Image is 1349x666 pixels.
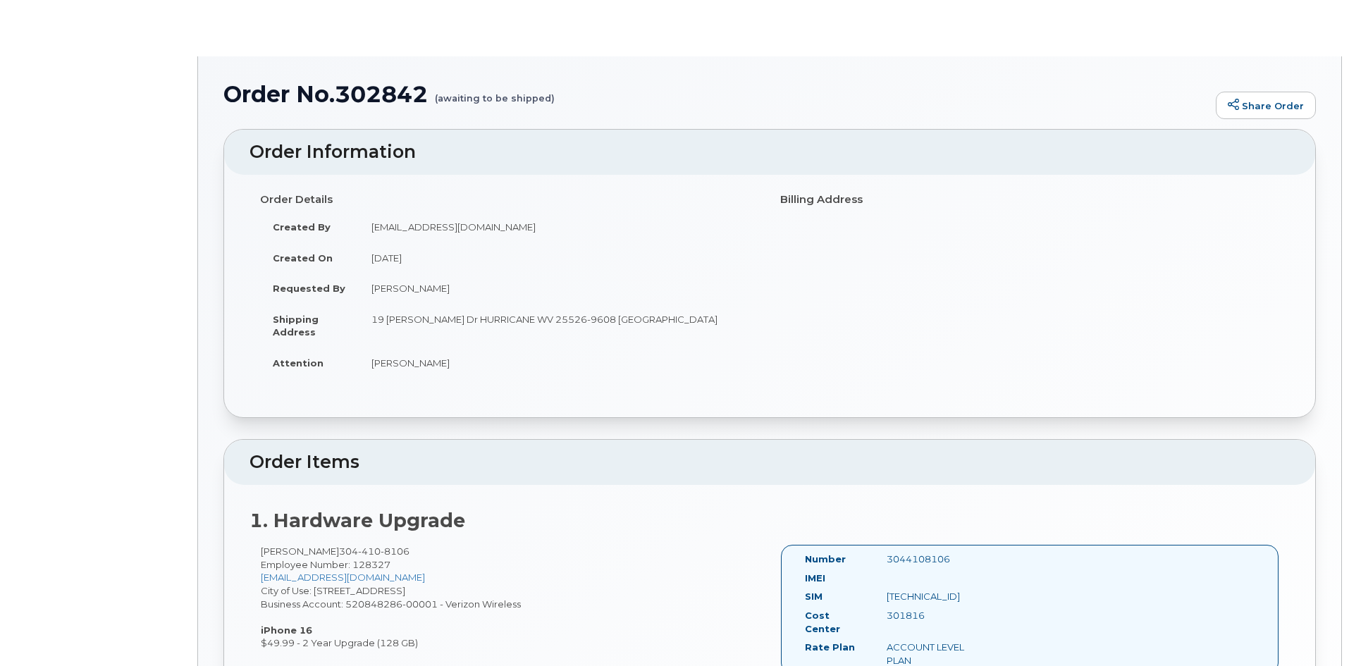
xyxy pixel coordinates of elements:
span: Employee Number: 128327 [261,559,390,570]
td: [PERSON_NAME] [359,347,759,378]
strong: 1. Hardware Upgrade [250,509,465,532]
h4: Order Details [260,194,759,206]
small: (awaiting to be shipped) [435,82,555,104]
strong: Attention [273,357,324,369]
label: SIM [805,590,823,603]
div: 3044108106 [876,553,991,566]
strong: iPhone 16 [261,624,312,636]
strong: Created By [273,221,331,233]
span: 8106 [381,545,409,557]
a: [EMAIL_ADDRESS][DOMAIN_NAME] [261,572,425,583]
div: [PERSON_NAME] City of Use: [STREET_ADDRESS] Business Account: 520848286-00001 - Verizon Wireless ... [250,545,770,650]
strong: Created On [273,252,333,264]
h2: Order Information [250,142,1290,162]
h2: Order Items [250,452,1290,472]
label: Rate Plan [805,641,855,654]
strong: Shipping Address [273,314,319,338]
td: 19 [PERSON_NAME] Dr HURRICANE WV 25526-9608 [GEOGRAPHIC_DATA] [359,304,759,347]
div: 301816 [876,609,991,622]
strong: Requested By [273,283,345,294]
td: [EMAIL_ADDRESS][DOMAIN_NAME] [359,211,759,242]
div: [TECHNICAL_ID] [876,590,991,603]
span: 304 [339,545,409,557]
h4: Billing Address [780,194,1279,206]
h1: Order No.302842 [223,82,1209,106]
label: Number [805,553,846,566]
td: [DATE] [359,242,759,273]
a: Share Order [1216,92,1316,120]
label: IMEI [805,572,825,585]
label: Cost Center [805,609,866,635]
td: [PERSON_NAME] [359,273,759,304]
span: 410 [358,545,381,557]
